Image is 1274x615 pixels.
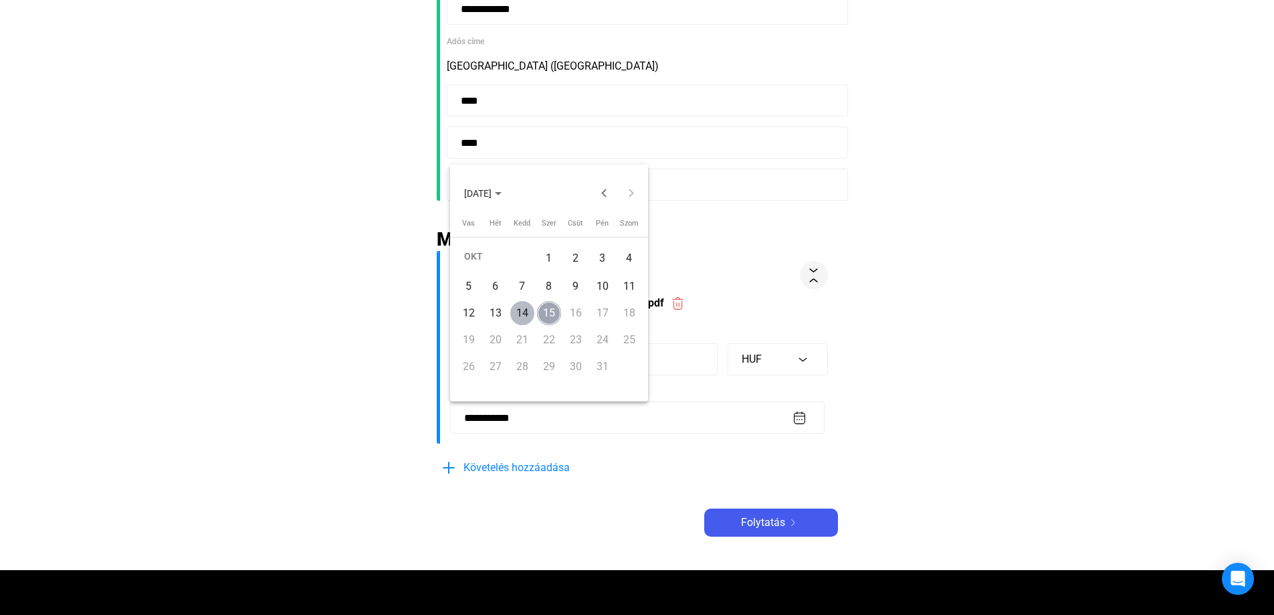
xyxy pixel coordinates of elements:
[484,274,508,298] div: 6
[482,327,509,353] button: October 20, 2025
[564,274,588,298] div: 9
[589,327,616,353] button: October 24, 2025
[617,179,644,206] button: Next month
[455,273,482,300] button: October 5, 2025
[589,300,616,327] button: October 17, 2025
[514,219,530,228] span: Kedd
[596,219,609,228] span: Pén
[564,355,588,379] div: 30
[537,301,561,325] div: 15
[457,328,481,352] div: 19
[616,300,643,327] button: October 18, 2025
[564,301,588,325] div: 16
[457,274,481,298] div: 5
[510,274,534,298] div: 7
[536,273,562,300] button: October 8, 2025
[509,273,536,300] button: October 7, 2025
[589,353,616,380] button: October 31, 2025
[591,179,617,206] button: Previous month
[457,301,481,325] div: 12
[509,353,536,380] button: October 28, 2025
[568,219,583,228] span: Csüt
[457,355,481,379] div: 26
[455,353,482,380] button: October 26, 2025
[616,243,643,273] button: October 4, 2025
[510,355,534,379] div: 28
[591,244,615,272] div: 3
[562,300,589,327] button: October 16, 2025
[562,327,589,353] button: October 23, 2025
[591,274,615,298] div: 10
[537,244,561,272] div: 1
[482,273,509,300] button: October 6, 2025
[591,355,615,379] div: 31
[464,188,492,199] span: [DATE]
[536,300,562,327] button: October 15, 2025
[616,327,643,353] button: October 25, 2025
[537,274,561,298] div: 8
[484,301,508,325] div: 13
[617,274,641,298] div: 11
[537,328,561,352] div: 22
[620,219,639,228] span: Szom
[536,327,562,353] button: October 22, 2025
[509,327,536,353] button: October 21, 2025
[484,355,508,379] div: 27
[589,243,616,273] button: October 3, 2025
[490,219,502,228] span: Hét
[482,353,509,380] button: October 27, 2025
[617,328,641,352] div: 25
[617,244,641,272] div: 4
[589,273,616,300] button: October 10, 2025
[562,273,589,300] button: October 9, 2025
[462,219,475,228] span: Vas
[455,243,536,273] td: OKT
[616,273,643,300] button: October 11, 2025
[564,244,588,272] div: 2
[617,301,641,325] div: 18
[484,328,508,352] div: 20
[510,301,534,325] div: 14
[455,327,482,353] button: October 19, 2025
[510,328,534,352] div: 21
[455,300,482,327] button: October 12, 2025
[536,353,562,380] button: October 29, 2025
[591,328,615,352] div: 24
[509,300,536,327] button: October 14, 2025
[453,179,512,206] button: Choose month and year
[562,353,589,380] button: October 30, 2025
[591,301,615,325] div: 17
[542,219,556,228] span: Szer
[564,328,588,352] div: 23
[537,355,561,379] div: 29
[562,243,589,273] button: October 2, 2025
[536,243,562,273] button: October 1, 2025
[482,300,509,327] button: October 13, 2025
[1222,563,1254,595] div: Open Intercom Messenger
